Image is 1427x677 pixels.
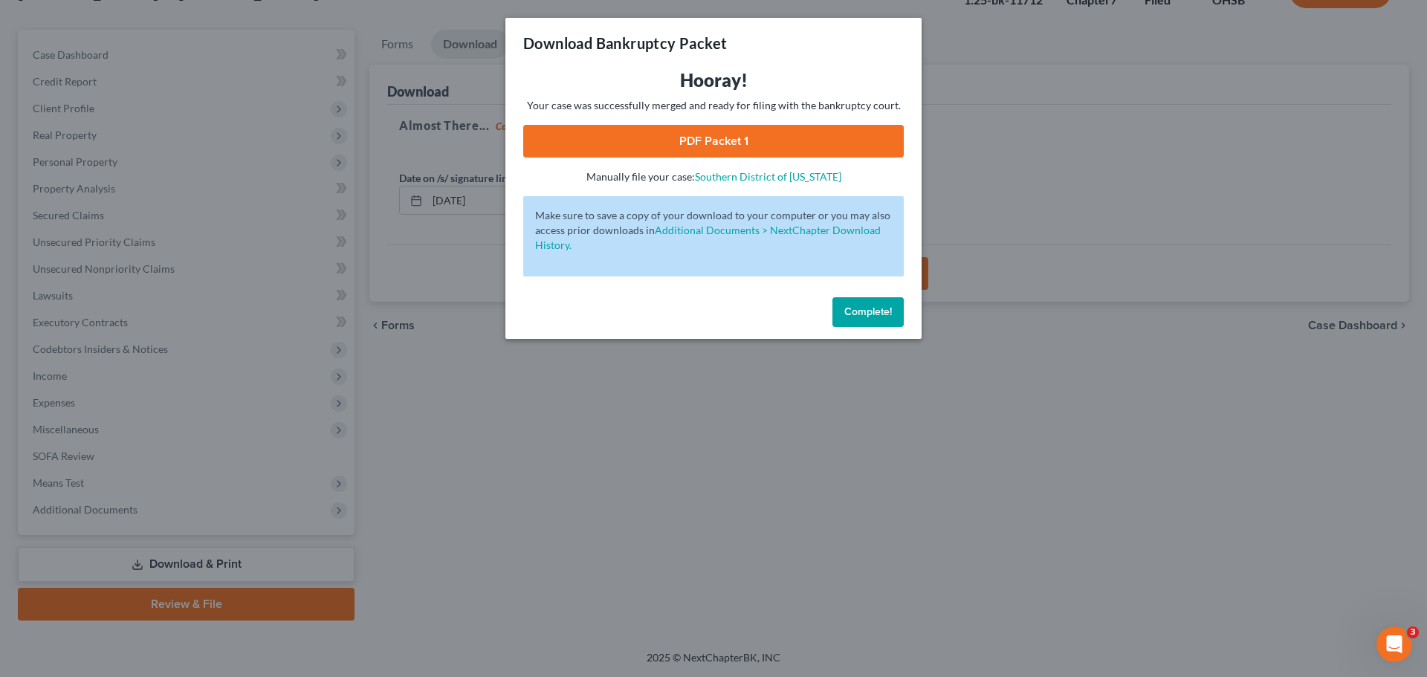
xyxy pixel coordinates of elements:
a: Additional Documents > NextChapter Download History. [535,224,881,251]
span: Complete! [844,305,892,318]
button: Complete! [832,297,904,327]
p: Manually file your case: [523,169,904,184]
h3: Download Bankruptcy Packet [523,33,727,54]
span: 3 [1407,626,1419,638]
p: Make sure to save a copy of your download to your computer or you may also access prior downloads in [535,208,892,253]
a: PDF Packet 1 [523,125,904,158]
a: Southern District of [US_STATE] [695,170,841,183]
iframe: Intercom live chat [1376,626,1412,662]
h3: Hooray! [523,68,904,92]
p: Your case was successfully merged and ready for filing with the bankruptcy court. [523,98,904,113]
